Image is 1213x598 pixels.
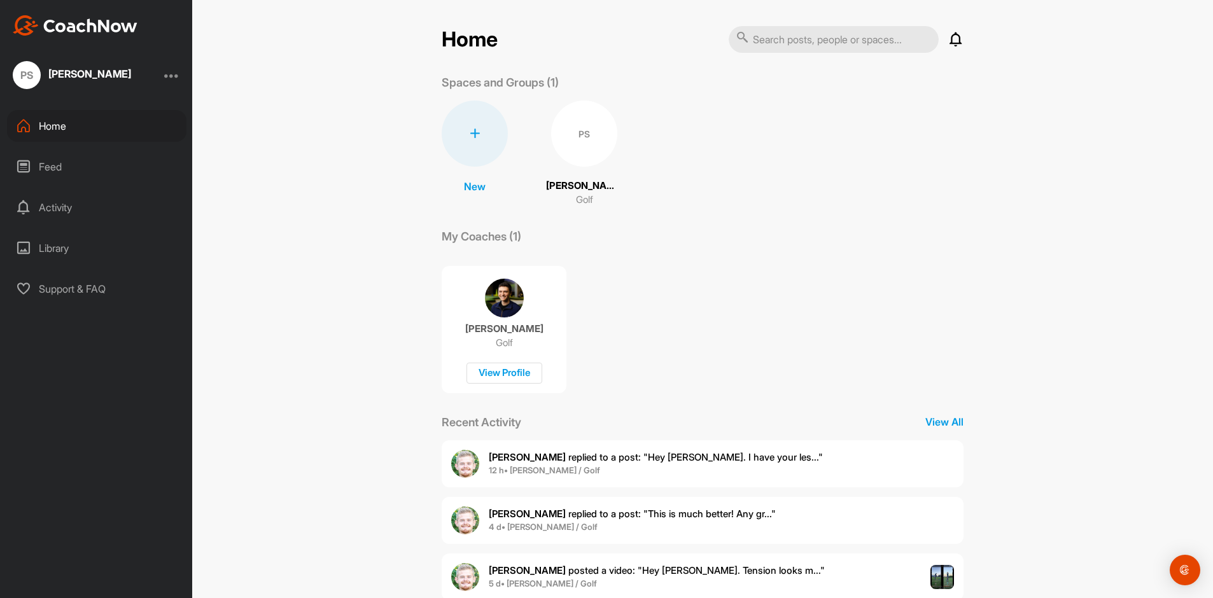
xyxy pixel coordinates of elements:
p: Spaces and Groups (1) [442,74,559,91]
p: Golf [496,337,513,349]
span: posted a video : " Hey [PERSON_NAME]. Tension looks m... " [489,564,825,576]
p: View All [925,414,964,429]
img: post image [930,565,955,589]
b: 4 d • [PERSON_NAME] / Golf [489,522,598,532]
b: [PERSON_NAME] [489,508,566,520]
h2: Home [442,27,498,52]
div: Activity [7,191,186,223]
b: 12 h • [PERSON_NAME] / Golf [489,465,600,475]
div: Library [7,232,186,264]
img: CoachNow [13,15,137,36]
div: Support & FAQ [7,273,186,305]
div: PS [551,101,617,167]
span: replied to a post : "This is much better! Any gr..." [489,508,776,520]
input: Search posts, people or spaces... [729,26,939,53]
img: user avatar [451,506,479,534]
div: Home [7,110,186,142]
div: View Profile [466,363,542,384]
b: [PERSON_NAME] [489,564,566,576]
span: replied to a post : "Hey [PERSON_NAME]. I have your les..." [489,451,823,463]
div: PS [13,61,41,89]
img: user avatar [451,450,479,478]
p: New [464,179,486,194]
p: [PERSON_NAME] [465,323,543,335]
div: Feed [7,151,186,183]
div: Open Intercom Messenger [1170,555,1200,585]
p: Recent Activity [442,414,521,431]
b: [PERSON_NAME] [489,451,566,463]
b: 5 d • [PERSON_NAME] / Golf [489,578,597,588]
a: PS[PERSON_NAME]Golf [546,101,622,207]
p: My Coaches (1) [442,228,521,245]
p: Golf [576,193,593,207]
p: [PERSON_NAME] [546,179,622,193]
img: coach avatar [485,279,524,317]
div: [PERSON_NAME] [48,69,131,79]
img: user avatar [451,563,479,591]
